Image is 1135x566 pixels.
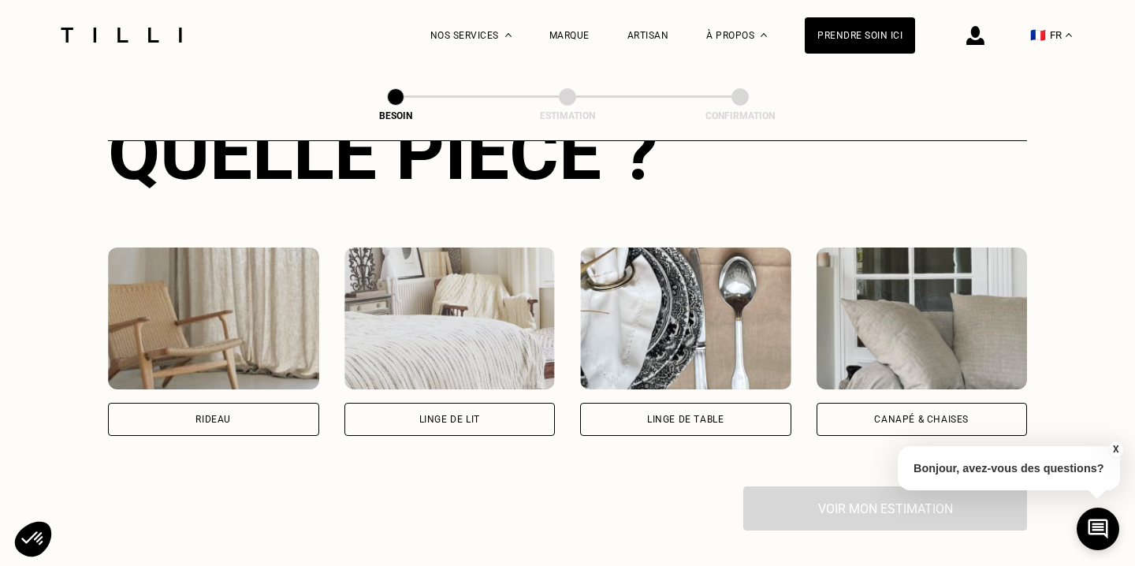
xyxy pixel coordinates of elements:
[419,415,480,424] div: Linge de lit
[505,33,512,37] img: Menu déroulant
[1107,441,1123,458] button: X
[874,415,969,424] div: Canapé & chaises
[549,30,590,41] a: Marque
[647,415,724,424] div: Linge de table
[344,248,556,389] img: Tilli retouche votre Linge de lit
[195,415,231,424] div: Rideau
[317,110,474,121] div: Besoin
[661,110,819,121] div: Confirmation
[1066,33,1072,37] img: menu déroulant
[627,30,669,41] a: Artisan
[966,26,984,45] img: icône connexion
[489,110,646,121] div: Estimation
[108,248,319,389] img: Tilli retouche votre Rideau
[817,248,1028,389] img: Tilli retouche votre Canapé & chaises
[761,33,767,37] img: Menu déroulant à propos
[55,28,188,43] img: Logo du service de couturière Tilli
[580,248,791,389] img: Tilli retouche votre Linge de table
[805,17,915,54] a: Prendre soin ici
[898,446,1120,490] p: Bonjour, avez-vous des questions?
[1030,28,1046,43] span: 🇫🇷
[108,109,1027,197] div: Quelle pièce ?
